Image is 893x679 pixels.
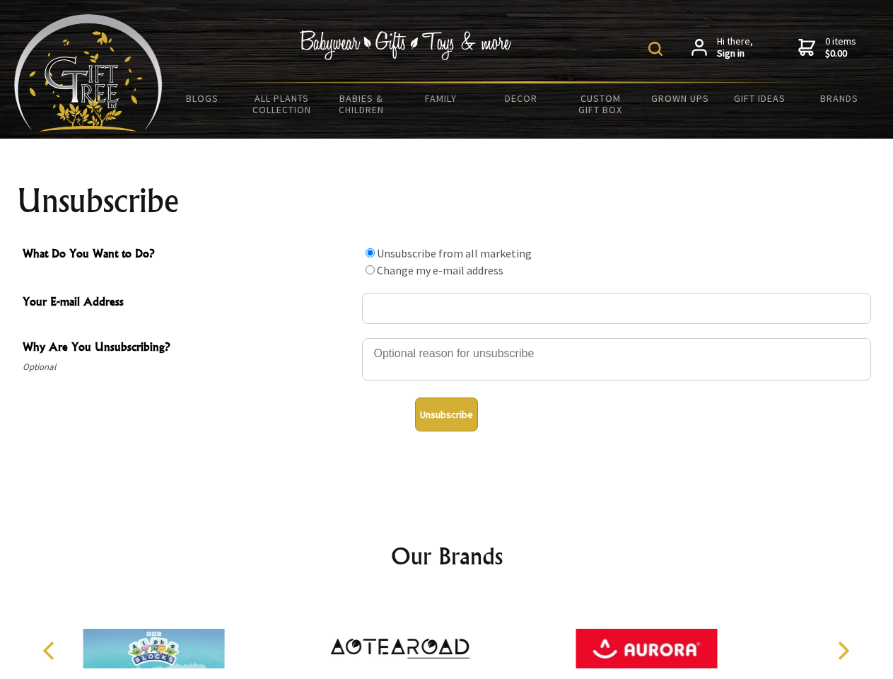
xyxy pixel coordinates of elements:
[322,83,402,124] a: Babies & Children
[377,263,503,277] label: Change my e-mail address
[717,35,753,60] span: Hi there,
[561,83,641,124] a: Custom Gift Box
[402,83,481,113] a: Family
[825,35,856,60] span: 0 items
[648,42,663,56] img: product search
[640,83,720,113] a: Grown Ups
[366,248,375,257] input: What Do You Want to Do?
[23,338,355,359] span: Why Are You Unsubscribing?
[23,359,355,376] span: Optional
[35,635,66,666] button: Previous
[23,245,355,265] span: What Do You Want to Do?
[300,30,512,60] img: Babywear - Gifts - Toys & more
[691,35,753,60] a: Hi there,Sign in
[362,338,871,381] textarea: Why Are You Unsubscribing?
[415,397,478,431] button: Unsubscribe
[825,47,856,60] strong: $0.00
[28,539,865,573] h2: Our Brands
[243,83,322,124] a: All Plants Collection
[481,83,561,113] a: Decor
[14,14,163,132] img: Babyware - Gifts - Toys and more...
[798,35,856,60] a: 0 items$0.00
[800,83,880,113] a: Brands
[362,293,871,324] input: Your E-mail Address
[163,83,243,113] a: BLOGS
[717,47,753,60] strong: Sign in
[827,635,858,666] button: Next
[17,184,877,218] h1: Unsubscribe
[377,246,532,260] label: Unsubscribe from all marketing
[23,293,355,313] span: Your E-mail Address
[366,265,375,274] input: What Do You Want to Do?
[720,83,800,113] a: Gift Ideas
